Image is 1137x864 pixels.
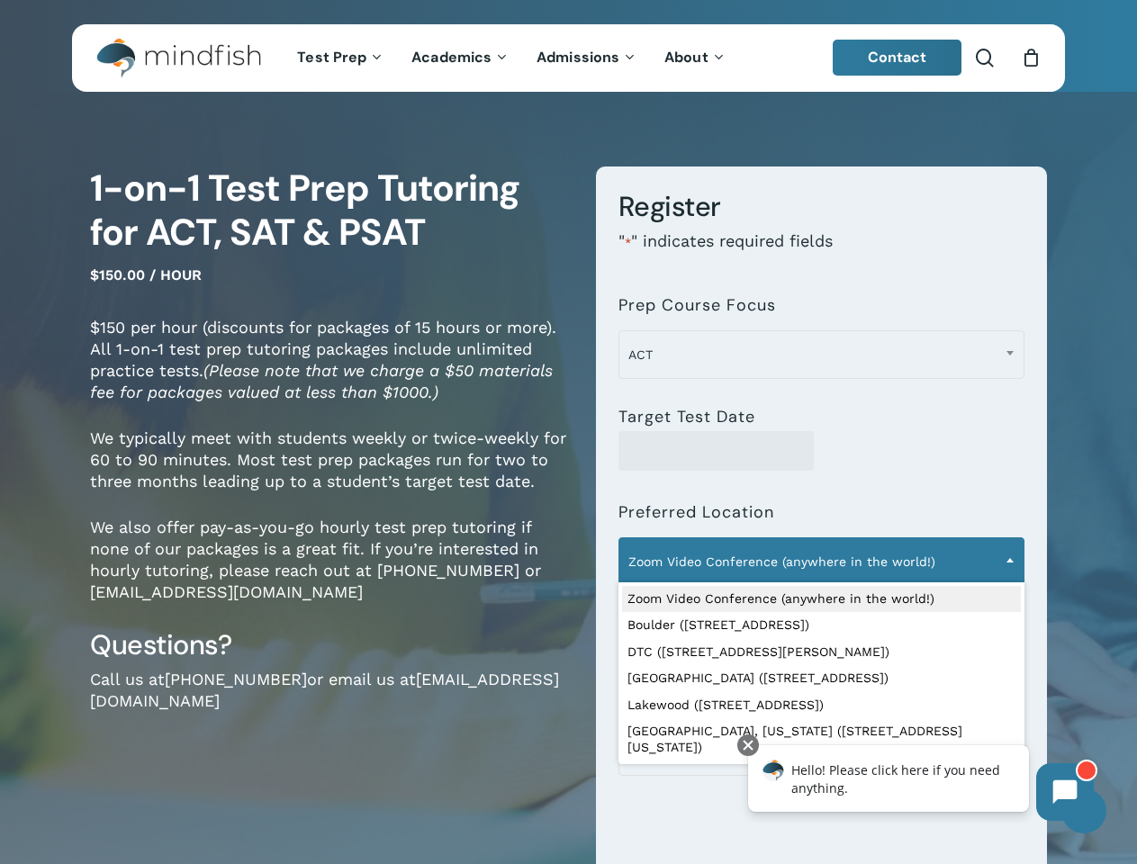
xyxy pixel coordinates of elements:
[622,586,1021,613] li: Zoom Video Conference (anywhere in the world!)
[622,665,1021,692] li: [GEOGRAPHIC_DATA] ([STREET_ADDRESS])
[729,731,1112,839] iframe: Chatbot
[868,48,927,67] span: Contact
[411,48,492,67] span: Academics
[523,50,651,66] a: Admissions
[398,50,523,66] a: Academics
[618,408,755,426] label: Target Test Date
[90,669,569,736] p: Call us at or email us at
[618,189,1024,224] h3: Register
[90,361,553,401] em: (Please note that we charge a $50 materials fee for packages valued at less than $1000.)
[90,427,569,517] p: We typically meet with students weekly or twice-weekly for 60 to 90 minutes. Most test prep packa...
[618,503,774,521] label: Preferred Location
[297,48,366,67] span: Test Prep
[619,336,1024,373] span: ACT
[618,296,776,314] label: Prep Course Focus
[90,317,569,427] p: $150 per hour (discounts for packages of 15 hours or more). All 1-on-1 test prep tutoring package...
[664,48,708,67] span: About
[622,718,1021,760] li: [GEOGRAPHIC_DATA], [US_STATE] ([STREET_ADDRESS][US_STATE])
[90,627,569,662] h3: Questions?
[618,330,1024,379] span: ACT
[622,639,1021,666] li: DTC ([STREET_ADDRESS][PERSON_NAME])
[619,543,1024,580] span: Zoom Video Conference (anywhere in the world!)
[284,24,739,92] nav: Main Menu
[1021,48,1041,67] a: Cart
[651,50,740,66] a: About
[165,670,307,688] a: [PHONE_NUMBER]
[618,230,1024,278] p: " " indicates required fields
[90,266,202,283] span: $150.00 / hour
[90,517,569,627] p: We also offer pay-as-you-go hourly test prep tutoring if none of our packages is a great fit. If ...
[622,612,1021,639] li: Boulder ([STREET_ADDRESS])
[537,48,619,67] span: Admissions
[72,24,1065,92] header: Main Menu
[90,166,569,256] h1: 1-on-1 Test Prep Tutoring for ACT, SAT & PSAT
[833,40,962,76] a: Contact
[618,537,1024,586] span: Zoom Video Conference (anywhere in the world!)
[622,692,1021,719] li: Lakewood ([STREET_ADDRESS])
[284,50,398,66] a: Test Prep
